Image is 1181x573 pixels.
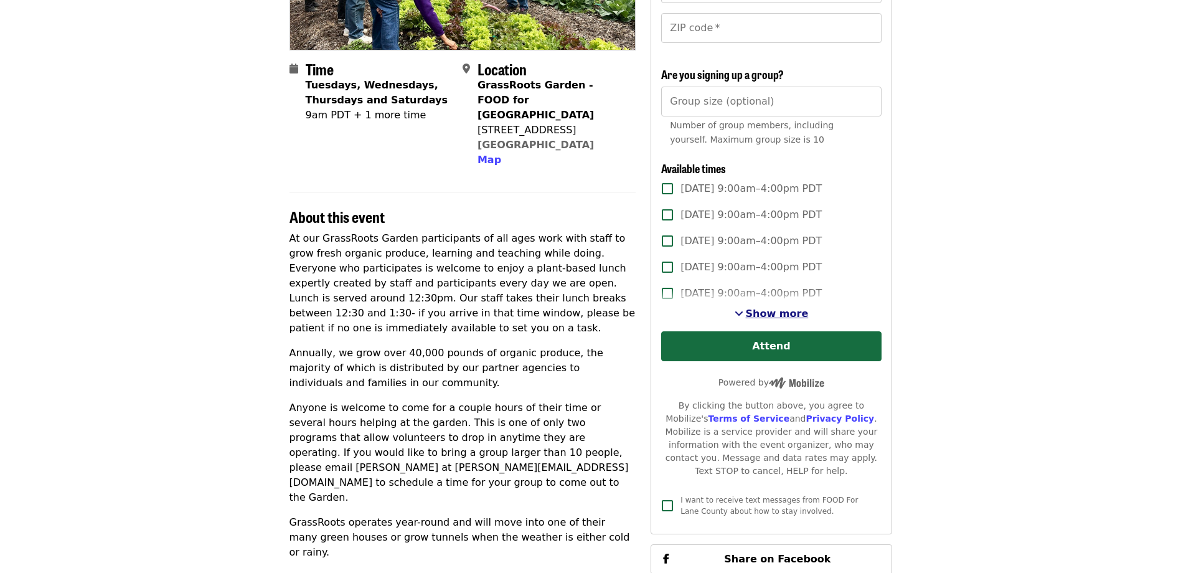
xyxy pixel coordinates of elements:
[463,63,470,75] i: map-marker-alt icon
[680,496,858,516] span: I want to receive text messages from FOOD For Lane County about how to stay involved.
[661,87,881,116] input: [object Object]
[680,260,822,275] span: [DATE] 9:00am–4:00pm PDT
[661,66,784,82] span: Are you signing up a group?
[680,207,822,222] span: [DATE] 9:00am–4:00pm PDT
[724,553,830,565] span: Share on Facebook
[306,108,453,123] div: 9am PDT + 1 more time
[289,346,636,391] p: Annually, we grow over 40,000 pounds of organic produce, the majority of which is distributed by ...
[306,79,448,106] strong: Tuesdays, Wednesdays, Thursdays and Saturdays
[718,377,824,387] span: Powered by
[661,331,881,361] button: Attend
[306,58,334,80] span: Time
[680,181,822,196] span: [DATE] 9:00am–4:00pm PDT
[478,139,594,151] a: [GEOGRAPHIC_DATA]
[769,377,824,389] img: Powered by Mobilize
[680,286,822,301] span: [DATE] 9:00am–4:00pm PDT
[289,63,298,75] i: calendar icon
[806,414,874,424] a: Privacy Policy
[708,414,789,424] a: Terms of Service
[478,154,501,166] span: Map
[670,120,834,144] span: Number of group members, including yourself. Maximum group size is 10
[478,123,626,138] div: [STREET_ADDRESS]
[680,234,822,249] span: [DATE] 9:00am–4:00pm PDT
[661,399,881,478] div: By clicking the button above, you agree to Mobilize's and . Mobilize is a service provider and wi...
[478,79,594,121] strong: GrassRoots Garden - FOOD for [GEOGRAPHIC_DATA]
[478,153,501,168] button: Map
[289,515,636,560] p: GrassRoots operates year-round and will move into one of their many green houses or grow tunnels ...
[289,231,636,336] p: At our GrassRoots Garden participants of all ages work with staff to grow fresh organic produce, ...
[289,400,636,505] p: Anyone is welcome to come for a couple hours of their time or several hours helping at the garden...
[478,58,527,80] span: Location
[661,160,726,176] span: Available times
[661,13,881,43] input: ZIP code
[289,206,385,227] span: About this event
[735,306,809,321] button: See more timeslots
[746,308,809,320] span: Show more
